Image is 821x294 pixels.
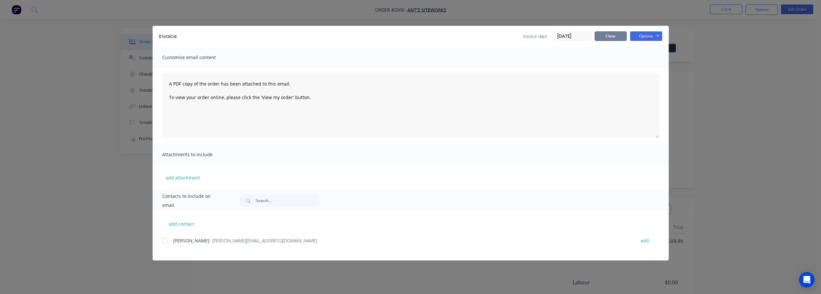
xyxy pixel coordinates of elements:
[162,150,233,159] span: Attachments to include
[173,238,209,244] span: [PERSON_NAME]
[159,33,177,40] div: Invoice
[630,31,662,41] button: Options
[256,194,320,207] input: Search...
[162,53,233,62] span: Customise email content
[162,74,659,138] textarea: A PDF copy of the order has been attached to this email. To view your order online, please click ...
[523,33,547,40] span: Invoice date
[637,236,653,245] button: edit
[162,192,223,210] span: Contacts to include on email
[162,219,201,228] button: add contact
[799,272,815,288] div: Open Intercom Messenger
[595,31,627,41] button: Close
[209,238,317,244] span: - [PERSON_NAME][EMAIL_ADDRESS][DOMAIN_NAME]
[162,173,203,182] button: add attachment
